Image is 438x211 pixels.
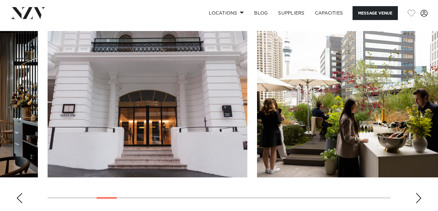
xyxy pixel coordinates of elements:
swiper-slide: 5 / 28 [48,31,247,177]
a: SUPPLIERS [273,6,309,20]
img: nzv-logo.png [10,7,46,19]
a: BLOG [249,6,273,20]
a: Capacities [310,6,348,20]
a: Locations [204,6,249,20]
button: Message Venue [353,6,398,20]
